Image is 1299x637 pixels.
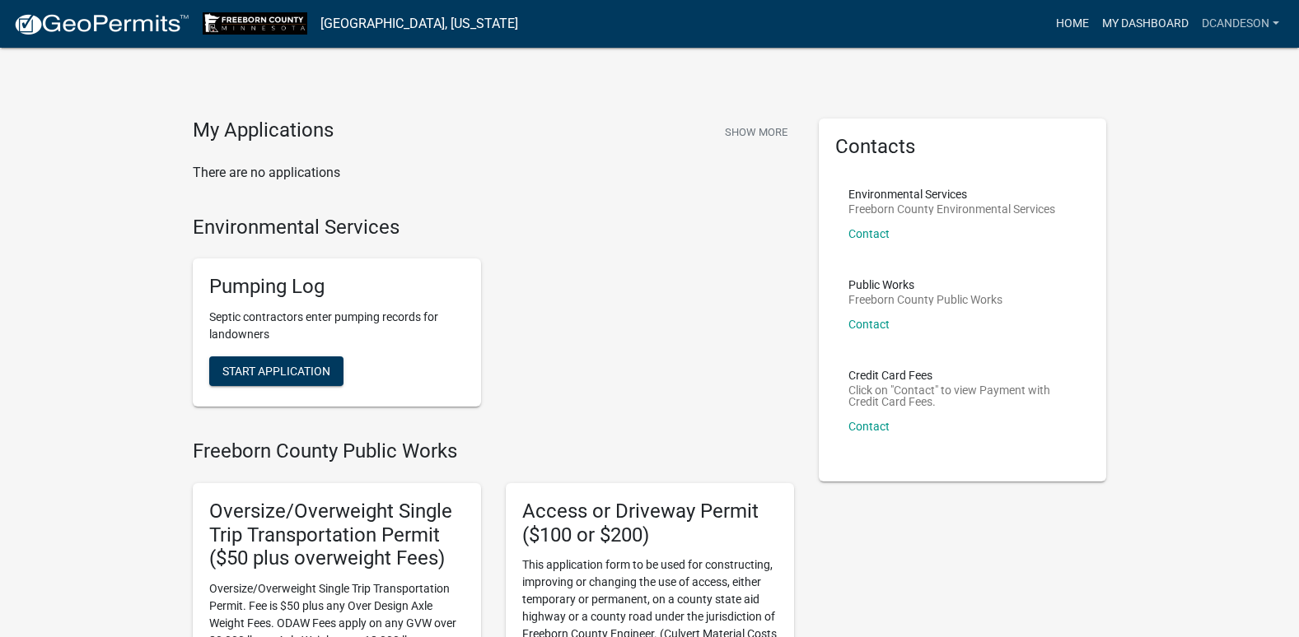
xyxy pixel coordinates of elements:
p: Credit Card Fees [848,370,1077,381]
h5: Oversize/Overweight Single Trip Transportation Permit ($50 plus overweight Fees) [209,500,465,570]
a: Contact [848,227,890,240]
a: DCAndeson [1195,8,1286,40]
p: Click on "Contact" to view Payment with Credit Card Fees. [848,384,1077,407]
button: Show More [718,119,794,146]
p: There are no applications [193,163,794,183]
p: Environmental Services [848,188,1055,200]
span: Start Application [222,365,330,378]
h4: Freeborn County Public Works [193,439,794,463]
a: Contact [848,318,890,331]
h5: Contacts [835,135,1091,159]
h5: Pumping Log [209,275,465,299]
a: Contact [848,420,890,433]
h5: Access or Driveway Permit ($100 or $200) [522,500,778,547]
p: Freeborn County Public Works [848,294,1002,305]
h4: Environmental Services [193,216,794,239]
a: Home [1049,8,1096,40]
h4: My Applications [193,119,334,143]
p: Freeborn County Environmental Services [848,203,1055,215]
img: Freeborn County, Minnesota [203,12,307,35]
a: [GEOGRAPHIC_DATA], [US_STATE] [320,10,518,38]
a: My Dashboard [1096,8,1195,40]
p: Public Works [848,279,1002,291]
p: Septic contractors enter pumping records for landowners [209,309,465,343]
button: Start Application [209,356,343,386]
